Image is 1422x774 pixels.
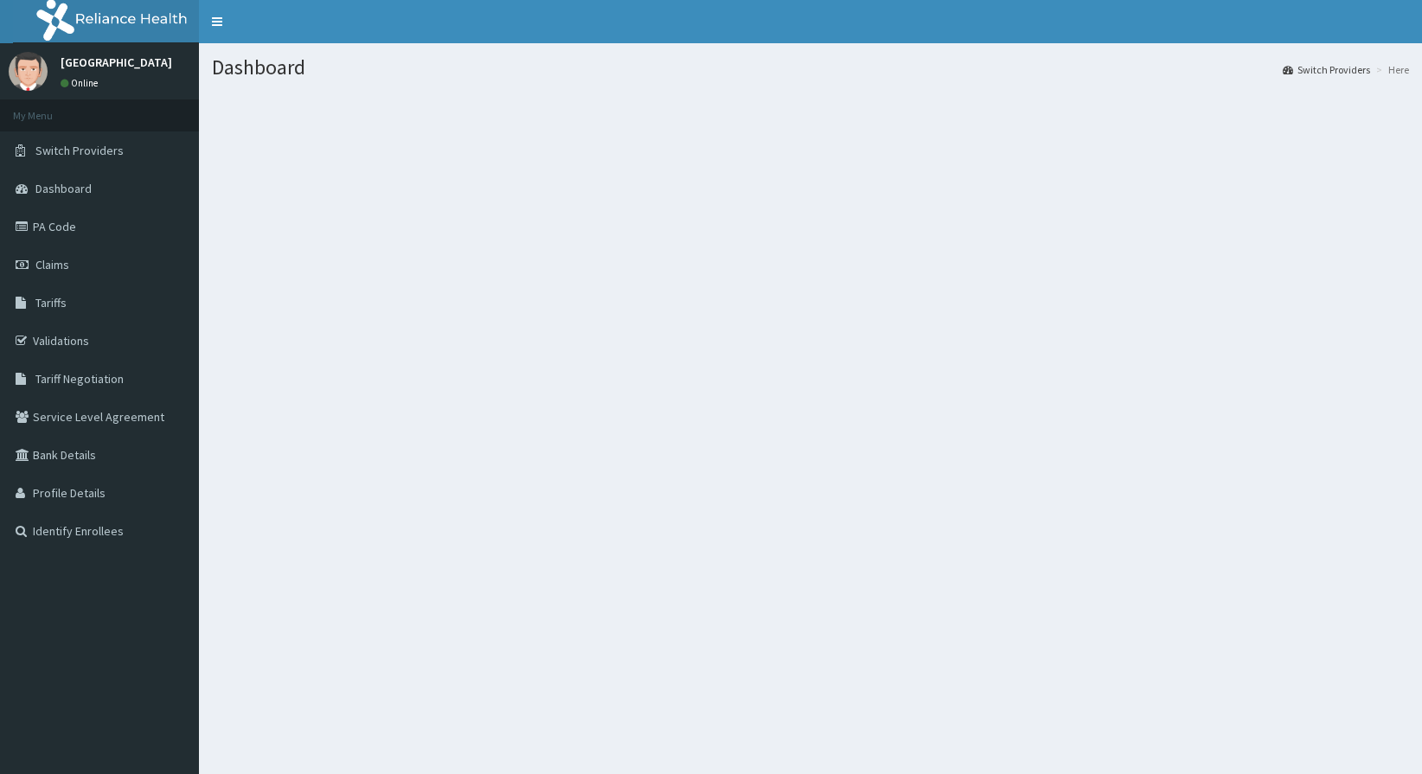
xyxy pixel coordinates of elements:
[9,52,48,91] img: User Image
[35,371,124,387] span: Tariff Negotiation
[61,77,102,89] a: Online
[212,56,1409,79] h1: Dashboard
[1283,62,1370,77] a: Switch Providers
[35,181,92,196] span: Dashboard
[1372,62,1409,77] li: Here
[61,56,172,68] p: [GEOGRAPHIC_DATA]
[35,295,67,310] span: Tariffs
[35,257,69,272] span: Claims
[35,143,124,158] span: Switch Providers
